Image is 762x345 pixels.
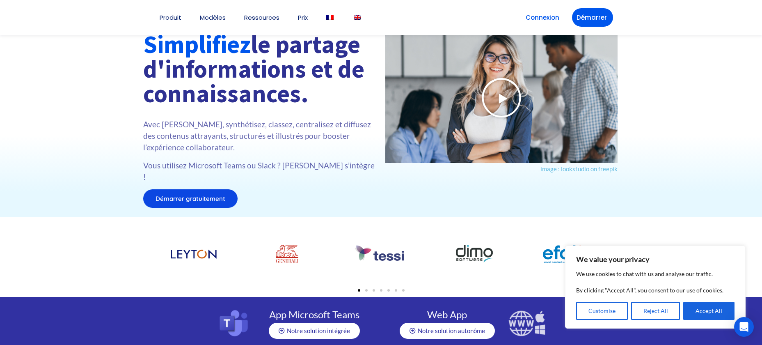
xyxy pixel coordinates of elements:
a: Produit [160,14,181,21]
a: Modèles [200,14,226,21]
a: image : lookstudio on freepik [540,165,618,172]
button: Customise [576,302,628,320]
span: Go to slide 7 [402,289,405,292]
p: Vous utilisez Microsoft Teams ou Slack ? [PERSON_NAME] s’intègre ! [143,160,377,183]
img: Français [326,15,334,20]
button: Accept All [683,302,735,320]
a: Notre solution autonôme [400,323,495,339]
span: Go to slide 4 [380,289,382,292]
a: Démarrer [572,8,613,27]
span: Go to slide 6 [395,289,397,292]
h4: Web App [394,310,500,320]
p: Avec [PERSON_NAME], synthétisez, classez, centralisez et diffusez des contenus attrayants, struct... [143,119,377,153]
a: Connexion [521,8,564,27]
p: By clicking "Accept All", you consent to our use of cookies. [576,285,735,295]
h4: App Microsoft Teams [261,310,368,320]
span: Go to slide 1 [358,289,360,292]
p: We use cookies to chat with us and analyse our traffic. [576,269,735,279]
font: Simplifiez [143,29,251,60]
span: Go to slide 5 [387,289,390,292]
img: Anglais [354,15,361,20]
h1: le partage d'informations et de connaissances. [143,32,377,106]
span: Go to slide 2 [365,289,368,292]
span: Notre solution intégrée [287,328,350,334]
a: Démarrer gratuitement [143,189,238,208]
a: Notre solution intégrée [269,323,360,339]
p: We value your privacy [576,254,735,264]
span: Démarrer gratuitement [156,195,225,202]
span: Notre solution autonôme [418,328,485,334]
span: Go to slide 3 [373,289,375,292]
div: Open Intercom Messenger [734,317,754,337]
a: Ressources [244,14,279,21]
a: Prix [298,14,308,21]
button: Reject All [631,302,680,320]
